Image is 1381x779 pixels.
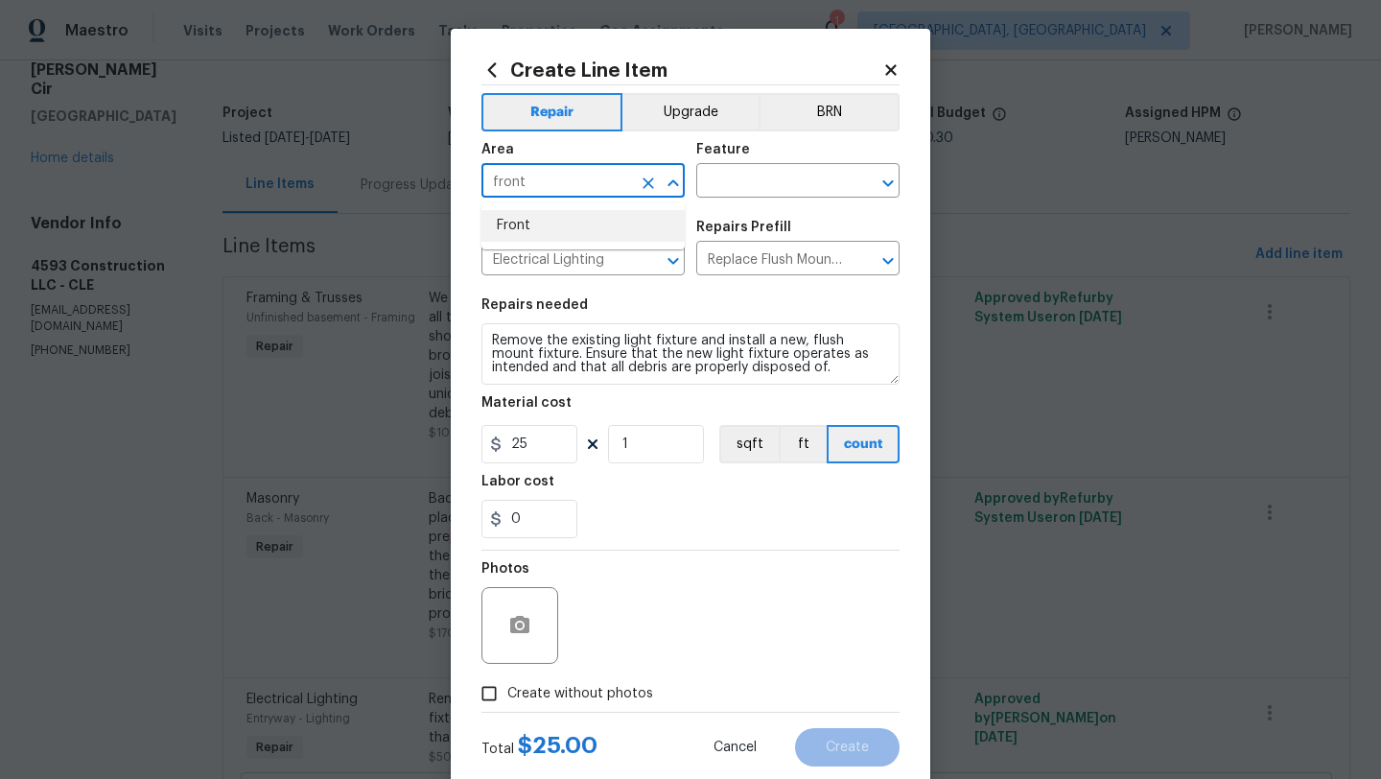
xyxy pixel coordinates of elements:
span: Cancel [714,741,757,755]
li: Front [481,210,685,242]
button: Cancel [683,728,787,767]
button: Clear [635,170,662,197]
button: Open [875,170,901,197]
span: Create [826,741,869,755]
textarea: Remove the existing light fixture and install a new, flush mount fixture. Ensure that the new lig... [481,323,900,385]
button: Repair [481,93,622,131]
button: ft [779,425,827,463]
button: count [827,425,900,463]
button: Open [660,248,687,274]
button: BRN [759,93,900,131]
button: sqft [719,425,779,463]
h5: Feature [696,143,750,156]
button: Open [875,248,901,274]
h5: Repairs needed [481,298,588,312]
button: Create [795,728,900,767]
button: Close [660,170,687,197]
h2: Create Line Item [481,59,882,81]
span: Create without photos [507,684,653,704]
h5: Repairs Prefill [696,221,791,234]
div: Total [481,736,597,759]
span: $ 25.00 [518,734,597,757]
h5: Photos [481,562,529,576]
h5: Area [481,143,514,156]
h5: Labor cost [481,475,554,488]
button: Upgrade [622,93,760,131]
h5: Material cost [481,396,572,410]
